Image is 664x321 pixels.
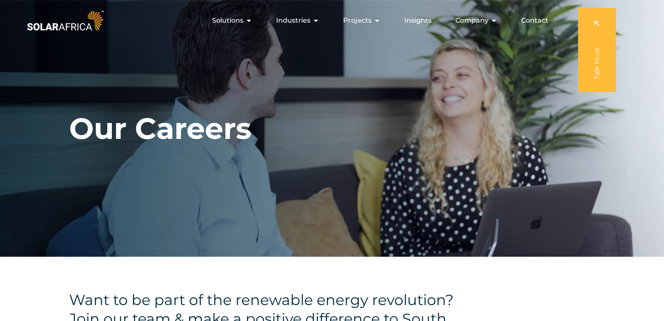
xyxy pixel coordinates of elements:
[69,111,251,146] h1: Our Careers
[276,16,310,26] span: Industries
[212,16,243,26] span: Solutions
[455,16,488,26] span: Company
[106,12,555,29] div: Menu Toggle
[521,16,548,26] a: Contact
[106,12,555,29] nav: Menu
[343,16,372,26] span: Projects
[404,16,431,26] a: Insights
